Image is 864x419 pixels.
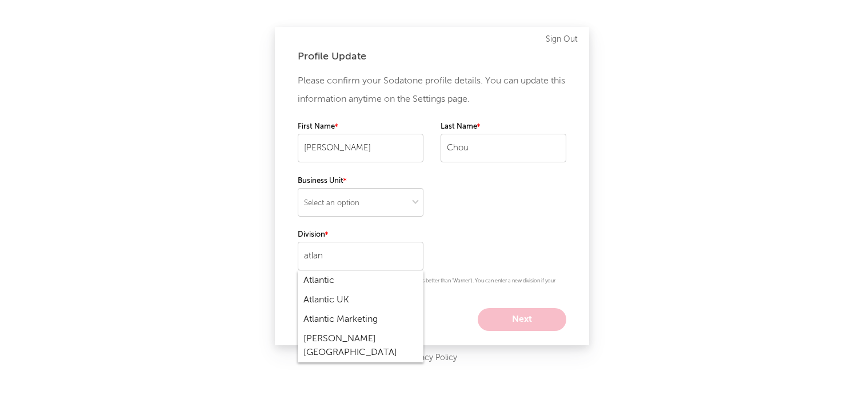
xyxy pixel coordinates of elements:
div: Atlantic UK [298,290,423,310]
div: [PERSON_NAME] [GEOGRAPHIC_DATA] [298,329,423,362]
input: Your division [298,242,423,270]
a: Privacy Policy [407,351,457,365]
label: Business Unit [298,174,423,188]
label: Last Name [441,120,566,134]
label: First Name [298,120,423,134]
p: Please be as specific as possible (e.g. 'Warner Mexico' is better than 'Warner'). You can enter a... [298,276,566,297]
a: Sign Out [546,33,578,46]
div: Atlantic Marketing [298,310,423,329]
div: Profile Update [298,50,566,63]
button: Next [478,308,566,331]
input: Your first name [298,134,423,162]
div: Atlantic [298,271,423,290]
input: Your last name [441,134,566,162]
label: Division [298,228,423,242]
p: Please confirm your Sodatone profile details. You can update this information anytime on the Sett... [298,72,566,109]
